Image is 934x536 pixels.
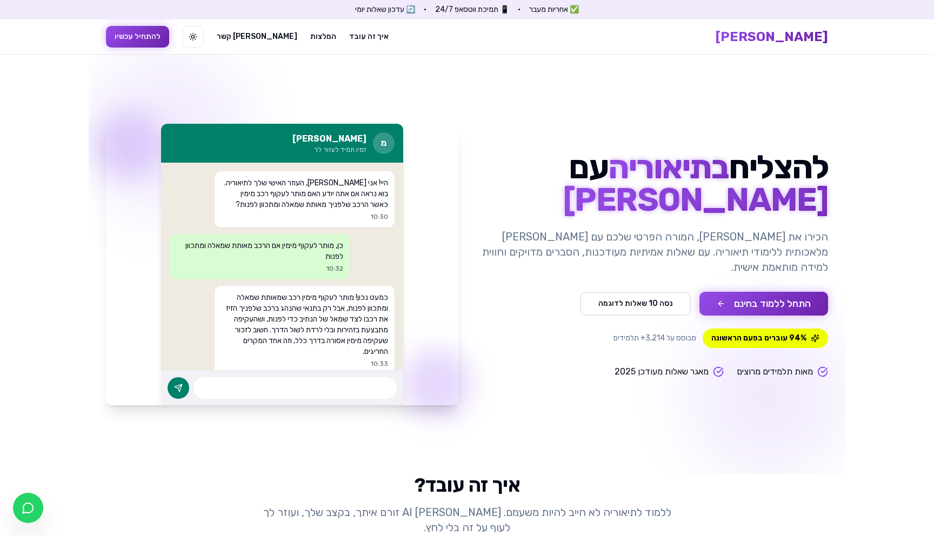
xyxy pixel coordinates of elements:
p: 10:32 [176,264,343,273]
a: צ'אט בוואטסאפ [13,493,43,523]
p: 10:30 [221,212,388,221]
span: • [424,4,426,15]
p: היי! אני [PERSON_NAME], העוזר האישי שלך לתיאוריה. בוא נראה אם אתה יודע האם מותר לעקוף רכב מימין כ... [221,178,388,210]
div: מ [373,132,395,154]
a: המלצות [310,31,336,42]
span: • [518,4,521,15]
h3: [PERSON_NAME] [292,132,366,145]
p: הכירו את [PERSON_NAME], המורה הפרטי שלכם עם [PERSON_NAME] מלאכותית ללימודי תיאוריה. עם שאלות אמית... [476,229,828,274]
span: בתיאוריה [608,148,729,186]
span: מבוסס על 3,214+ תלמידים [613,333,696,344]
span: 📱 תמיכת ווטסאפ 24/7 [435,4,509,15]
a: [PERSON_NAME] קשר [217,31,297,42]
p: כמעט נכון! מותר לעקוף מימין רכב שמאותת שמאלה ומתכוון לפנות, אבל רק בתנאי שהנהג ברכב שלפניך הזיז א... [221,292,388,357]
a: איך זה עובד [349,31,389,42]
span: 94% עוברים בפעם הראשונה [703,329,828,348]
span: 🔄 עדכון שאלות יומי [355,4,415,15]
p: כן, מותר לעקוף מימין אם הרכב מאותת שמאלה ומתכוון לפנות [176,240,343,262]
h1: להצליח עם [476,151,828,216]
p: ללמוד לתיאוריה לא חייב להיות משעמם. [PERSON_NAME] AI זורם איתך, בקצב שלך, ועוזר לך לעוף על זה בלי... [259,505,675,535]
span: מאות תלמידים מרוצים [737,365,813,378]
h2: איך זה עובד? [106,474,828,496]
button: נסה 10 שאלות לדוגמה [580,292,691,316]
a: [PERSON_NAME] [716,28,828,45]
p: 10:33 [221,359,388,368]
p: זמין תמיד לעזור לך [292,145,366,154]
button: התחל ללמוד בחינם [699,292,828,316]
span: ✅ אחריות מעבר [529,4,579,15]
span: מאגר שאלות מעודכן 2025 [615,365,709,378]
span: [PERSON_NAME] [563,180,829,219]
button: להתחיל עכשיו [106,26,169,48]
